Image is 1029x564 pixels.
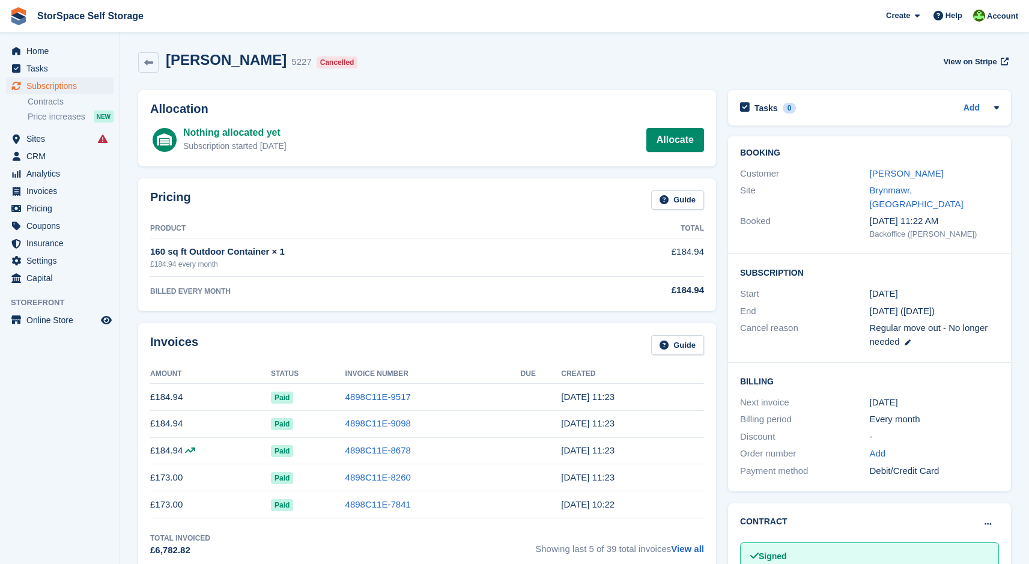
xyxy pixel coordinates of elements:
div: Next invoice [740,396,870,410]
span: Settings [26,252,99,269]
div: Cancelled [317,56,358,68]
a: 4898C11E-7841 [345,499,411,509]
a: [PERSON_NAME] [870,168,944,178]
span: Help [946,10,962,22]
span: CRM [26,148,99,165]
td: £184.94 [150,437,271,464]
time: 2025-05-16 10:23:41 UTC [561,445,615,455]
a: 4898C11E-9098 [345,418,411,428]
div: BILLED EVERY MONTH [150,286,596,297]
span: [DATE] ([DATE]) [870,306,935,316]
a: menu [6,148,114,165]
span: Subscriptions [26,77,99,94]
a: menu [6,217,114,234]
span: View on Stripe [943,56,997,68]
span: Invoices [26,183,99,199]
span: Tasks [26,60,99,77]
td: £173.00 [150,464,271,491]
td: £184.94 [596,238,704,276]
time: 2025-06-16 10:23:37 UTC [561,418,615,428]
div: Subscription started [DATE] [183,140,287,153]
div: Discount [740,430,870,444]
a: Allocate [646,128,704,152]
div: Signed [750,550,989,563]
span: Paid [271,472,293,484]
a: menu [6,60,114,77]
div: [DATE] [870,396,1000,410]
div: Site [740,184,870,211]
time: 2025-04-16 10:23:12 UTC [561,472,615,482]
a: Contracts [28,96,114,108]
span: Sites [26,130,99,147]
a: View on Stripe [938,52,1011,71]
a: 4898C11E-8260 [345,472,411,482]
div: [DATE] 11:22 AM [870,214,1000,228]
span: Paid [271,499,293,511]
th: Status [271,365,345,384]
div: £6,782.82 [150,544,210,557]
a: Price increases NEW [28,110,114,123]
time: 2025-07-16 10:23:05 UTC [561,392,615,402]
a: 4898C11E-9517 [345,392,411,402]
td: £184.94 [150,410,271,437]
span: Home [26,43,99,59]
th: Created [561,365,704,384]
div: - [870,430,1000,444]
td: £173.00 [150,491,271,518]
a: menu [6,165,114,182]
div: £184.94 [596,284,704,297]
time: 2025-03-16 10:22:49 UTC [561,499,615,509]
div: Cancel reason [740,321,870,348]
a: Preview store [99,313,114,327]
h2: Contract [740,515,788,528]
span: Pricing [26,200,99,217]
time: 2022-05-16 00:00:00 UTC [870,287,898,301]
span: Paid [271,445,293,457]
h2: Pricing [150,190,191,210]
h2: Billing [740,375,999,387]
a: menu [6,130,114,147]
div: Payment method [740,464,870,478]
span: Account [987,10,1018,22]
span: Analytics [26,165,99,182]
div: Backoffice ([PERSON_NAME]) [870,228,1000,240]
a: menu [6,235,114,252]
div: £184.94 every month [150,259,596,270]
a: View all [671,544,704,554]
a: StorSpace Self Storage [32,6,148,26]
span: Insurance [26,235,99,252]
td: £184.94 [150,384,271,411]
span: Storefront [11,297,120,309]
a: Guide [651,190,704,210]
span: Paid [271,418,293,430]
div: Debit/Credit Card [870,464,1000,478]
span: Capital [26,270,99,287]
a: 4898C11E-8678 [345,445,411,455]
th: Due [521,365,562,384]
div: Booked [740,214,870,240]
a: Brynmawr, [GEOGRAPHIC_DATA] [870,185,964,209]
span: Coupons [26,217,99,234]
a: menu [6,77,114,94]
div: Nothing allocated yet [183,126,287,140]
img: stora-icon-8386f47178a22dfd0bd8f6a31ec36ba5ce8667c1dd55bd0f319d3a0aa187defe.svg [10,7,28,25]
span: Showing last 5 of 39 total invoices [535,533,704,557]
th: Total [596,219,704,238]
div: Billing period [740,413,870,426]
span: Regular move out - No longer needed [870,323,988,347]
span: Paid [271,392,293,404]
div: Total Invoiced [150,533,210,544]
h2: Allocation [150,102,704,116]
th: Amount [150,365,271,384]
a: menu [6,183,114,199]
div: NEW [94,111,114,123]
div: 0 [783,103,797,114]
a: menu [6,200,114,217]
span: Price increases [28,111,85,123]
a: menu [6,43,114,59]
a: Add [870,447,886,461]
a: Guide [651,335,704,355]
div: Start [740,287,870,301]
span: Online Store [26,312,99,329]
a: menu [6,252,114,269]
